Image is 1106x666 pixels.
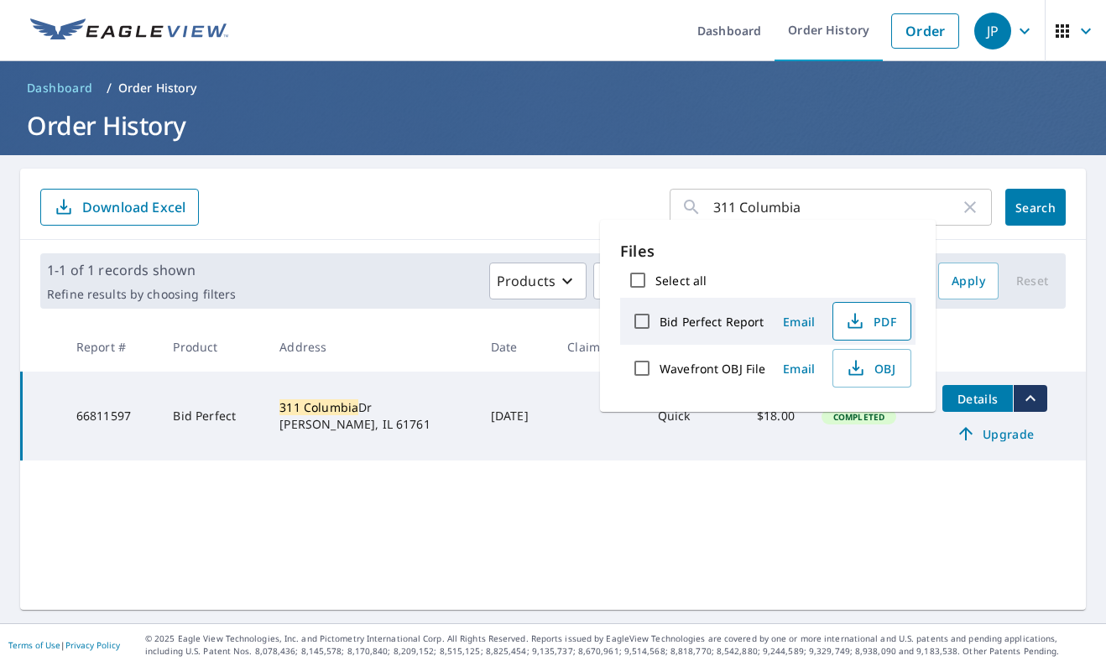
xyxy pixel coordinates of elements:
[20,75,100,101] a: Dashboard
[843,358,897,378] span: OBJ
[832,302,911,341] button: PDF
[952,424,1037,444] span: Upgrade
[952,271,985,292] span: Apply
[63,372,160,460] td: 66811597
[159,322,266,372] th: Product
[107,78,112,98] li: /
[655,273,707,289] label: Select all
[823,411,895,423] span: Completed
[47,260,236,280] p: 1-1 of 1 records shown
[843,311,897,331] span: PDF
[832,349,911,388] button: OBJ
[279,399,464,433] div: Dr [PERSON_NAME], IL 61761
[1013,385,1047,412] button: filesDropdownBtn-66811597
[63,322,160,372] th: Report #
[942,385,1013,412] button: detailsBtn-66811597
[477,372,554,460] td: [DATE]
[65,639,120,651] a: Privacy Policy
[20,75,1086,101] nav: breadcrumb
[477,322,554,372] th: Date
[974,13,1011,49] div: JP
[279,399,358,415] mark: 311 Columbia
[891,13,959,49] a: Order
[489,263,587,299] button: Products
[266,322,477,372] th: Address
[30,18,228,44] img: EV Logo
[593,263,673,299] button: Status
[1005,189,1066,226] button: Search
[82,198,185,216] p: Download Excel
[497,271,556,291] p: Products
[779,314,819,330] span: Email
[145,632,1098,658] p: © 2025 Eagle View Technologies, Inc. and Pictometry International Corp. All Rights Reserved. Repo...
[8,639,60,651] a: Terms of Use
[8,640,120,650] p: |
[159,372,266,460] td: Bid Perfect
[938,263,999,299] button: Apply
[40,189,199,226] button: Download Excel
[952,391,1003,407] span: Details
[772,309,826,335] button: Email
[554,322,644,372] th: Claim ID
[118,80,197,96] p: Order History
[620,240,916,263] p: Files
[660,361,765,377] label: Wavefront OBJ File
[47,287,236,302] p: Refine results by choosing filters
[27,80,93,96] span: Dashboard
[20,108,1086,143] h1: Order History
[644,372,732,460] td: Quick
[779,361,819,377] span: Email
[660,314,764,330] label: Bid Perfect Report
[1019,200,1052,216] span: Search
[713,184,960,231] input: Address, Report #, Claim ID, etc.
[942,420,1047,447] a: Upgrade
[772,356,826,382] button: Email
[731,372,807,460] td: $18.00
